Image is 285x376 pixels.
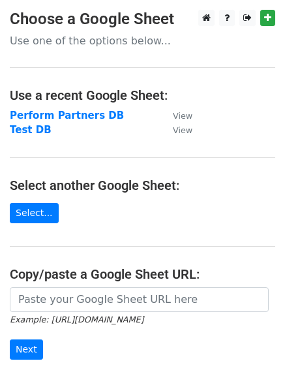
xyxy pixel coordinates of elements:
[160,110,192,121] a: View
[10,34,275,48] p: Use one of the options below...
[160,124,192,136] a: View
[10,10,275,29] h3: Choose a Google Sheet
[10,339,43,360] input: Next
[10,87,275,103] h4: Use a recent Google Sheet:
[10,266,275,282] h4: Copy/paste a Google Sheet URL:
[10,178,275,193] h4: Select another Google Sheet:
[10,124,52,136] a: Test DB
[173,111,192,121] small: View
[10,287,269,312] input: Paste your Google Sheet URL here
[10,315,143,324] small: Example: [URL][DOMAIN_NAME]
[10,110,124,121] a: Perform Partners DB
[10,203,59,223] a: Select...
[173,125,192,135] small: View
